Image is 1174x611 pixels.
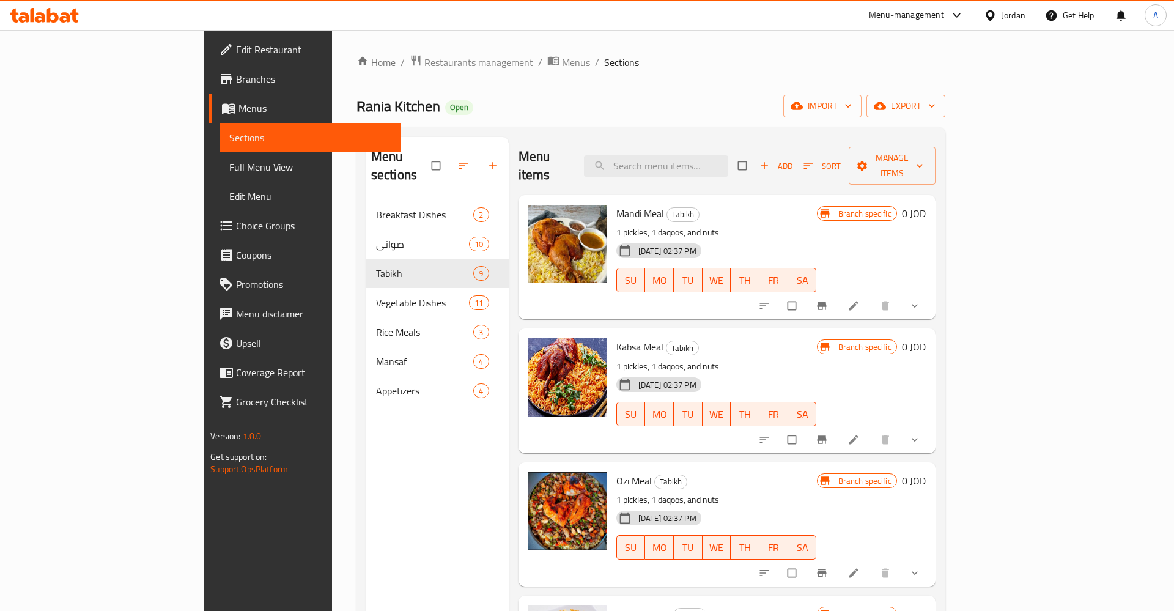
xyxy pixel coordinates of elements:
[759,159,792,173] span: Add
[445,102,473,113] span: Open
[901,426,931,453] button: show more
[788,535,817,560] button: SA
[595,55,599,70] li: /
[519,147,569,184] h2: Menu items
[474,268,488,280] span: 9
[356,92,440,120] span: Rania Kitchen
[667,207,699,221] span: Tabikh
[833,341,896,353] span: Branch specific
[236,42,391,57] span: Edit Restaurant
[209,358,401,387] a: Coverage Report
[220,152,401,182] a: Full Menu View
[707,272,726,289] span: WE
[474,385,488,397] span: 4
[236,365,391,380] span: Coverage Report
[474,209,488,221] span: 2
[703,402,731,426] button: WE
[424,154,450,177] span: Select all sections
[376,266,474,281] span: Tabikh
[902,205,926,222] h6: 0 JOD
[229,189,391,204] span: Edit Menu
[371,147,432,184] h2: Menu sections
[547,54,590,70] a: Menus
[780,561,806,585] span: Select to update
[1002,9,1025,22] div: Jordan
[209,387,401,417] a: Grocery Checklist
[909,567,921,579] svg: Show Choices
[243,428,262,444] span: 1.0.0
[679,405,698,423] span: TU
[751,426,780,453] button: sort-choices
[209,35,401,64] a: Edit Restaurant
[528,472,607,550] img: Ozi Meal
[376,295,469,310] span: Vegetable Dishes
[622,539,641,557] span: SU
[209,94,401,123] a: Menus
[220,123,401,152] a: Sections
[562,55,590,70] span: Menus
[236,218,391,233] span: Choice Groups
[236,248,391,262] span: Coupons
[808,292,838,319] button: Branch-specific-item
[366,229,509,259] div: صواني10
[209,328,401,358] a: Upsell
[366,376,509,405] div: Appetizers4
[751,560,780,587] button: sort-choices
[473,383,489,398] div: items
[366,347,509,376] div: Mansaf4
[674,535,703,560] button: TU
[410,54,533,70] a: Restaurants management
[793,539,812,557] span: SA
[470,297,488,309] span: 11
[654,475,687,489] div: Tabikh
[210,428,240,444] span: Version:
[236,394,391,409] span: Grocery Checklist
[633,245,701,257] span: [DATE] 02:37 PM
[901,560,931,587] button: show more
[650,539,669,557] span: MO
[528,205,607,283] img: Mandi Meal
[736,405,755,423] span: TH
[788,402,817,426] button: SA
[616,535,646,560] button: SU
[872,426,901,453] button: delete
[376,207,474,222] span: Breakfast Dishes
[584,155,728,177] input: search
[679,539,698,557] span: TU
[633,379,701,391] span: [DATE] 02:37 PM
[788,268,817,292] button: SA
[445,100,473,115] div: Open
[236,72,391,86] span: Branches
[666,341,698,355] span: Tabikh
[645,268,674,292] button: MO
[674,402,703,426] button: TU
[538,55,542,70] li: /
[479,152,509,179] button: Add section
[474,327,488,338] span: 3
[780,294,806,317] span: Select to update
[793,405,812,423] span: SA
[209,64,401,94] a: Branches
[764,539,783,557] span: FR
[645,535,674,560] button: MO
[622,272,641,289] span: SU
[759,535,788,560] button: FR
[376,354,474,369] div: Mansaf
[604,55,639,70] span: Sections
[622,405,641,423] span: SU
[528,338,607,417] img: Kabsa Meal
[909,434,921,446] svg: Show Choices
[376,237,469,251] span: صواني
[616,492,817,508] p: 1 pickles, 1 daqoos, and nuts
[220,182,401,211] a: Edit Menu
[736,539,755,557] span: TH
[833,475,896,487] span: Branch specific
[633,513,701,524] span: [DATE] 02:37 PM
[866,95,945,117] button: export
[731,268,759,292] button: TH
[473,207,489,222] div: items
